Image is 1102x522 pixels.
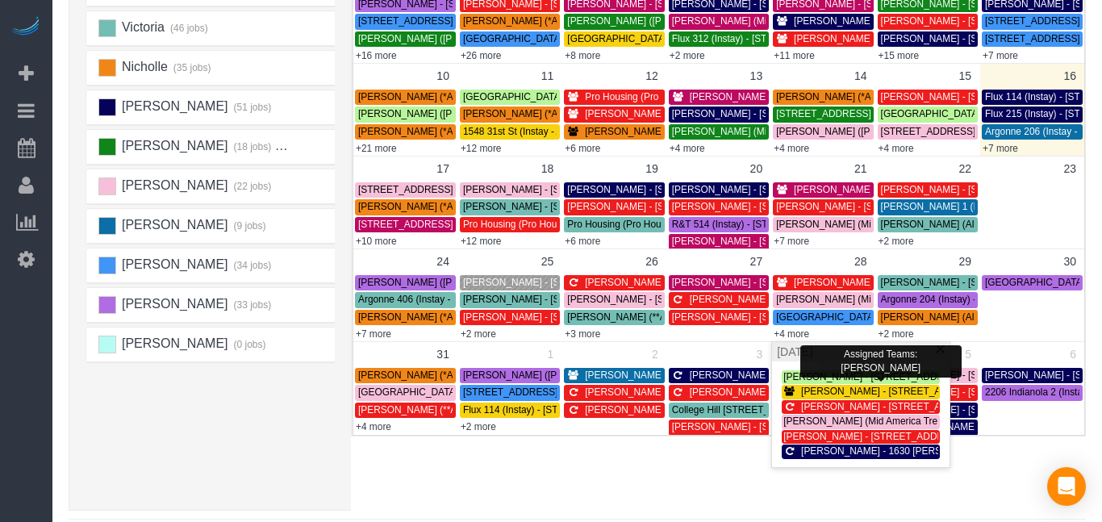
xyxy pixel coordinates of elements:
span: [PERSON_NAME] - [STREET_ADDRESS] [690,91,872,102]
small: Archived [275,141,315,152]
span: [PERSON_NAME] ([PERSON_NAME] & [PERSON_NAME], LLC - AIRBNB) - [STREET_ADDRESS] [358,277,786,288]
small: (33 jobs) [232,299,271,311]
span: [PERSON_NAME] [119,297,227,311]
span: [PERSON_NAME] - [STREET_ADDRESS] [463,184,645,195]
a: 18 [533,157,562,181]
small: (22 jobs) [232,181,271,192]
span: 1548 31st St (Instay - AIRBNB) - [STREET_ADDRESS] [463,126,699,137]
a: +2 more [879,328,914,340]
span: [PERSON_NAME] (Mid America Trenchers) - [STREET_ADDRESS] [672,126,962,137]
span: [STREET_ADDRESS] (Instay) - [STREET_ADDRESS] [358,15,591,27]
span: [PERSON_NAME] - [STREET_ADDRESS] [794,15,976,27]
span: [PERSON_NAME] - [STREET_ADDRESS] [881,91,1063,102]
img: Automaid Logo [10,16,42,39]
span: [PERSON_NAME] - [STREET_ADDRESS] [672,277,854,288]
a: +2 more [461,421,496,432]
span: College Hill [STREET_ADDRESS] [672,404,818,416]
span: [PERSON_NAME] - [STREET_ADDRESS] [585,370,767,381]
a: +7 more [356,328,391,340]
a: 6 [1062,342,1084,366]
span: [PERSON_NAME] (*AIRBNB*) - [STREET_ADDRESS] [463,108,698,119]
span: [PERSON_NAME] - [STREET_ADDRESS] [585,108,767,119]
span: [PERSON_NAME] - [STREET_ADDRESS] [783,371,966,382]
small: (46 jobs) [168,23,207,34]
a: 27 [742,249,771,274]
span: [STREET_ADDRESS]) - [STREET_ADDRESS] [776,108,978,119]
span: [GEOGRAPHIC_DATA] 202 (Instay) - [STREET_ADDRESS] [463,33,720,44]
span: [PERSON_NAME] (*AIRBNB*) - [STREET_ADDRESS] [776,91,1011,102]
small: (34 jobs) [232,260,271,271]
span: [PERSON_NAME] - [STREET_ADDRESS] [585,386,767,398]
span: [PERSON_NAME] - [STREET_ADDRESS][PERSON_NAME] [672,236,933,247]
span: Flux 114 (Instay) - [STREET_ADDRESS] [463,404,638,416]
span: [PERSON_NAME] - [STREET_ADDRESS][PERSON_NAME] [672,421,933,432]
span: Pro Housing (Pro Housing - iCubs Air B&B Housing) - [STREET_ADDRESS][PERSON_NAME] [585,91,988,102]
span: [PERSON_NAME] ([PERSON_NAME] & [PERSON_NAME], LLC - AIRBNB) - [STREET_ADDRESS] [567,15,995,27]
span: [PERSON_NAME] - [STREET_ADDRESS][PERSON_NAME][PERSON_NAME] [690,294,1030,305]
span: [PERSON_NAME] - [STREET_ADDRESS][PERSON_NAME] [463,311,724,323]
a: +3 more [565,328,600,340]
small: (9 jobs) [232,220,266,232]
a: 11 [533,64,562,88]
a: 26 [637,249,666,274]
span: Argonne 204 (Instay) - [STREET_ADDRESS] [881,294,1074,305]
span: [STREET_ADDRESS] (Instay) - [STREET_ADDRESS] [358,184,591,195]
a: 23 [1055,157,1084,181]
span: [PERSON_NAME] (*AIRBNB*) - [STREET_ADDRESS] [358,370,593,381]
span: Pro Housing (Pro Housing - iCubs Air B&B Housing) - [STREET_ADDRESS] [567,219,891,230]
span: [PERSON_NAME] - [STREET_ADDRESS] [881,370,1063,381]
span: [PERSON_NAME] (*AIRBNB*) - [STREET_ADDRESS] [358,91,593,102]
div: Assigned Teams: [PERSON_NAME] [800,345,962,378]
a: 10 [428,64,457,88]
span: Victoria [119,20,165,34]
span: Pro Housing (Pro Housing - iCubs Air B&B Housing) - [STREET_ADDRESS][PERSON_NAME] [463,219,866,230]
span: [PERSON_NAME] - [STREET_ADDRESS] [881,15,1063,27]
a: +4 more [774,143,809,154]
span: [PERSON_NAME] (**AIRBNB**) - [STREET_ADDRESS] [358,404,600,416]
a: +21 more [356,143,397,154]
span: [GEOGRAPHIC_DATA] (Instay) - [STREET_ADDRESS] [463,91,701,102]
span: [PERSON_NAME] (*AIRBNB*) - [STREET_ADDRESS] [358,201,593,212]
span: [STREET_ADDRESS] (Instay - AIRBNB) - [STREET_ADDRESS] [358,219,635,230]
span: [PERSON_NAME] - [STREET_ADDRESS] [783,431,966,442]
span: [STREET_ADDRESS] (Instay - AIRBNB) - [STREET_ADDRESS] [463,386,740,398]
span: [PERSON_NAME] - [STREET_ADDRESS] [690,370,872,381]
span: R&T 514 (Instay) - [STREET_ADDRESS] [672,219,848,230]
span: [GEOGRAPHIC_DATA] 516 (Instay) - [STREET_ADDRESS] [567,33,824,44]
a: 3 [748,342,770,366]
span: [PERSON_NAME] [119,99,227,113]
a: 31 [428,342,457,366]
span: [PERSON_NAME] - [STREET_ADDRESS] [567,294,749,305]
a: 13 [742,64,771,88]
span: [PERSON_NAME] [119,139,227,152]
span: [PERSON_NAME] - [STREET_ADDRESS] [463,294,645,305]
a: 21 [846,157,875,181]
span: [PERSON_NAME] - [STREET_ADDRESS] [567,184,749,195]
span: [PERSON_NAME] - [STREET_ADDRESS] [776,201,958,212]
a: 2 [644,342,666,366]
div: Open Intercom Messenger [1047,467,1086,506]
a: +10 more [356,236,397,247]
span: [PERSON_NAME] - [STREET_ADDRESS] [672,108,854,119]
a: +4 more [774,328,809,340]
span: [PERSON_NAME] [119,257,227,271]
a: 16 [1055,64,1084,88]
a: 24 [428,249,457,274]
span: [GEOGRAPHIC_DATA] 202 (Instay) - [STREET_ADDRESS] [358,386,615,398]
span: Nicholle [119,60,167,73]
a: +11 more [774,50,815,61]
span: [PERSON_NAME] (Mid America Trenchers) - [STREET_ADDRESS] [776,219,1066,230]
span: [PERSON_NAME] (Mid America Trenchers) - [STREET_ADDRESS] [783,416,1073,427]
a: 15 [950,64,979,88]
span: Flux 312 (Instay) - [STREET_ADDRESS] [672,33,847,44]
span: [PERSON_NAME] - [STREET_ADDRESS][PERSON_NAME] [672,311,933,323]
a: +4 more [879,143,914,154]
a: 22 [950,157,979,181]
span: [PERSON_NAME] - [STREET_ADDRESS] [881,386,1063,398]
span: [PERSON_NAME] [119,178,227,192]
span: [PERSON_NAME] - [STREET_ADDRESS] [463,277,645,288]
span: [PERSON_NAME] (*AIRBNB*) - [STREET_ADDRESS] [358,126,593,137]
span: [PERSON_NAME] - [STREET_ADDRESS][PERSON_NAME][PERSON_NAME] [690,386,1030,398]
a: +7 more [774,236,809,247]
a: +2 more [670,50,705,61]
